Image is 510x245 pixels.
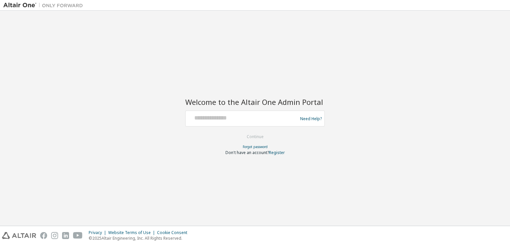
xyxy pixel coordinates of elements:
img: linkedin.svg [62,232,69,239]
a: Register [269,150,285,155]
img: Altair One [3,2,86,9]
a: Forgot password [243,144,268,149]
div: Website Terms of Use [108,230,157,235]
div: Privacy [89,230,108,235]
img: instagram.svg [51,232,58,239]
div: Cookie Consent [157,230,191,235]
span: Don't have an account? [225,150,269,155]
img: facebook.svg [40,232,47,239]
h2: Welcome to the Altair One Admin Portal [185,97,325,107]
p: © 2025 Altair Engineering, Inc. All Rights Reserved. [89,235,191,241]
a: Need Help? [300,119,322,119]
img: youtube.svg [73,232,83,239]
img: altair_logo.svg [2,232,36,239]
